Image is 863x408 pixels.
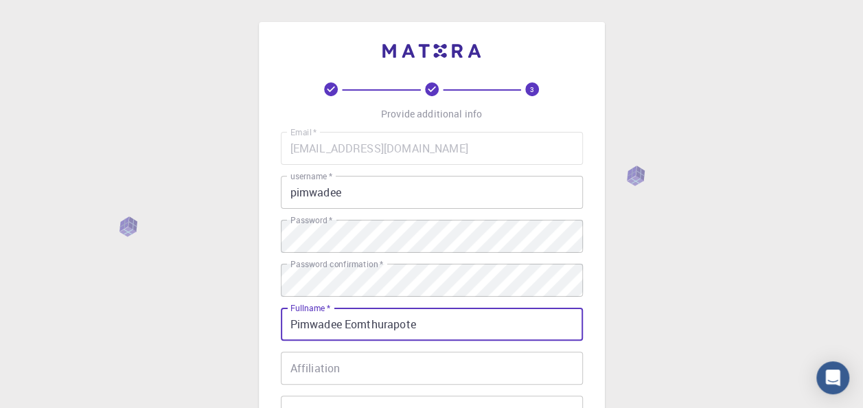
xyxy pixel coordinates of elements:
[290,302,330,314] label: Fullname
[290,170,332,182] label: username
[290,258,383,270] label: Password confirmation
[816,361,849,394] div: Open Intercom Messenger
[290,214,332,226] label: Password
[381,107,482,121] p: Provide additional info
[290,126,317,138] label: Email
[530,84,534,94] text: 3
